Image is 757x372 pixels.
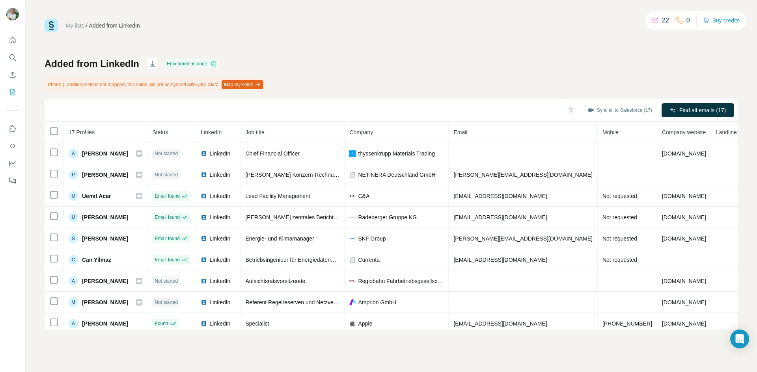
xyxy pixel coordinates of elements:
span: Not started [155,299,178,306]
img: LinkedIn logo [201,320,207,327]
span: Lead Facility Management [245,193,310,199]
p: 0 [686,16,690,25]
button: Enrich CSV [6,68,19,82]
span: Specialist [245,320,269,327]
span: Status [152,129,168,135]
span: Email found [155,256,179,263]
span: [PERSON_NAME] [82,298,128,306]
span: Not started [155,150,178,157]
span: Chief Financial Officer [245,150,299,157]
button: Buy credits [703,15,740,26]
span: LinkedIn [209,256,230,264]
span: Amprion GmbH [358,298,396,306]
span: Email [453,129,467,135]
span: [PERSON_NAME][EMAIL_ADDRESS][DOMAIN_NAME] [453,235,592,242]
img: LinkedIn logo [201,193,207,199]
img: company-logo [349,235,356,242]
button: Feedback [6,174,19,188]
div: C [69,255,78,265]
img: LinkedIn logo [201,299,207,305]
span: [PERSON_NAME] [82,235,128,242]
img: Avatar [6,8,19,20]
span: [PERSON_NAME] [82,320,128,328]
img: company-logo [349,150,356,157]
p: 22 [662,16,669,25]
img: company-logo [349,193,356,199]
span: Uemit Acar [82,192,111,200]
span: [DOMAIN_NAME] [662,320,706,327]
div: A [69,319,78,328]
div: Enrichment is done [164,59,219,68]
span: [PERSON_NAME][EMAIL_ADDRESS][DOMAIN_NAME] [453,172,592,178]
span: Energie- und Klimamanager [245,235,314,242]
div: A [69,149,78,158]
button: Use Surfe on LinkedIn [6,122,19,136]
span: [DOMAIN_NAME] [662,299,706,305]
span: [PERSON_NAME] zentrales Berichtswesen [245,214,352,220]
span: Apple [358,320,372,328]
span: Not requested [602,193,637,199]
span: Email found [155,235,179,242]
div: Added from LinkedIn [89,22,140,30]
span: Can Yilmaz [82,256,111,264]
div: S [69,234,78,243]
span: [DOMAIN_NAME] [662,235,706,242]
button: Find all emails (17) [662,103,734,117]
span: LinkedIn [209,277,230,285]
span: [PERSON_NAME] [82,171,128,179]
span: [DOMAIN_NAME] [662,214,706,220]
span: [PERSON_NAME] [82,213,128,221]
div: A [69,276,78,286]
span: [EMAIL_ADDRESS][DOMAIN_NAME] [453,257,547,263]
button: Map my fields [222,80,263,89]
div: U [69,191,78,201]
img: LinkedIn logo [201,172,207,178]
div: Phone (Landline) field is not mapped, this value will not be synced with your CRM [45,78,265,91]
span: [EMAIL_ADDRESS][DOMAIN_NAME] [453,214,547,220]
img: LinkedIn logo [201,214,207,220]
span: [PERSON_NAME] [82,277,128,285]
span: C&A [358,192,369,200]
button: Quick start [6,33,19,47]
span: Not started [155,278,178,285]
div: U [69,213,78,222]
span: Currenta [358,256,379,264]
span: Not requested [602,214,637,220]
span: LinkedIn [209,150,230,157]
span: Referent Regelreserven und Netzverluste [245,299,347,305]
img: company-logo [349,299,356,305]
span: Email found [155,192,179,200]
span: Not requested [602,257,637,263]
span: Company [349,129,373,135]
button: Sync all to Salesforce (17) [582,104,658,116]
span: [DOMAIN_NAME] [662,150,706,157]
button: Search [6,50,19,65]
img: Surfe Logo [45,19,58,32]
img: company-logo [349,280,356,282]
img: LinkedIn logo [201,257,207,263]
span: Regiobahn Fahrbetriebsgesellschaft mbH [358,277,444,285]
span: NETINERA Deutschland GmbH [358,171,435,179]
span: [EMAIL_ADDRESS][DOMAIN_NAME] [453,193,547,199]
img: LinkedIn logo [201,150,207,157]
span: [EMAIL_ADDRESS][DOMAIN_NAME] [453,320,547,327]
span: Radeberger Gruppe KG [358,213,417,221]
span: LinkedIn [209,235,230,242]
div: P [69,170,78,180]
img: LinkedIn logo [201,235,207,242]
span: [PERSON_NAME] Konzern-Rechnungswe [245,172,350,178]
span: Landline [716,129,737,135]
span: Aufsichtsratsvorsitzende [245,278,305,284]
span: Find all emails (17) [679,106,726,114]
img: company-logo [349,320,356,327]
span: Found [155,320,168,327]
span: Betriebsingenieur für Energiedatenmanagement [245,257,363,263]
img: LinkedIn logo [201,278,207,284]
span: Not started [155,171,178,178]
span: Not requested [602,235,637,242]
span: LinkedIn [209,192,230,200]
div: M [69,298,78,307]
img: company-logo [349,214,356,220]
span: Job title [245,129,264,135]
a: My lists [66,22,84,29]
